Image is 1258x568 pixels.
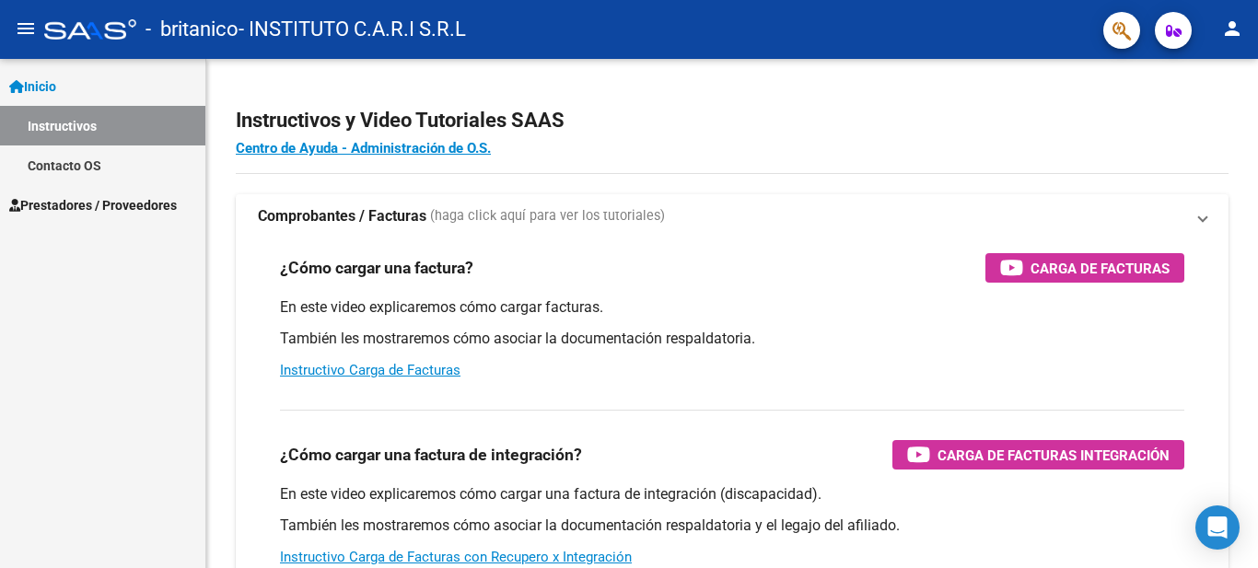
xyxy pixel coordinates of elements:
[280,362,460,378] a: Instructivo Carga de Facturas
[258,206,426,226] strong: Comprobantes / Facturas
[236,103,1229,138] h2: Instructivos y Video Tutoriales SAAS
[9,195,177,215] span: Prestadores / Proveedores
[892,440,1184,469] button: Carga de Facturas Integración
[236,194,1229,238] mat-expansion-panel-header: Comprobantes / Facturas (haga click aquí para ver los tutoriales)
[280,549,632,565] a: Instructivo Carga de Facturas con Recupero x Integración
[1221,17,1243,40] mat-icon: person
[1031,257,1170,280] span: Carga de Facturas
[280,484,1184,504] p: En este video explicaremos cómo cargar una factura de integración (discapacidad).
[280,442,582,468] h3: ¿Cómo cargar una factura de integración?
[280,329,1184,349] p: También les mostraremos cómo asociar la documentación respaldatoria.
[985,253,1184,283] button: Carga de Facturas
[15,17,37,40] mat-icon: menu
[280,516,1184,536] p: También les mostraremos cómo asociar la documentación respaldatoria y el legajo del afiliado.
[9,76,56,97] span: Inicio
[280,297,1184,318] p: En este video explicaremos cómo cargar facturas.
[1195,505,1240,550] div: Open Intercom Messenger
[280,255,473,281] h3: ¿Cómo cargar una factura?
[146,9,239,50] span: - britanico
[236,140,491,156] a: Centro de Ayuda - Administración de O.S.
[239,9,466,50] span: - INSTITUTO C.A.R.I S.R.L
[430,206,665,226] span: (haga click aquí para ver los tutoriales)
[938,444,1170,467] span: Carga de Facturas Integración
